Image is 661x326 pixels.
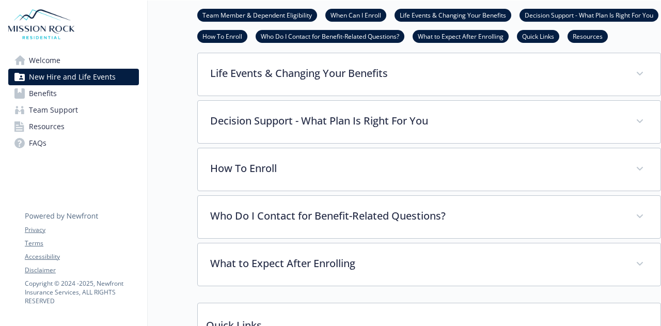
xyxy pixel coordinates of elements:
div: Decision Support - What Plan Is Right For You [198,101,660,143]
span: Team Support [29,102,78,118]
a: Quick Links [517,31,559,41]
span: Welcome [29,52,60,69]
p: How To Enroll [210,161,623,176]
a: Benefits [8,85,139,102]
a: Terms [25,239,138,248]
span: Resources [29,118,65,135]
p: Decision Support - What Plan Is Right For You [210,113,623,129]
div: Life Events & Changing Your Benefits [198,53,660,96]
p: Copyright © 2024 - 2025 , Newfront Insurance Services, ALL RIGHTS RESERVED [25,279,138,305]
a: How To Enroll [197,31,247,41]
a: Decision Support - What Plan Is Right For You [520,10,658,20]
a: Resources [568,31,608,41]
a: Privacy [25,225,138,235]
a: Team Support [8,102,139,118]
a: When Can I Enroll [325,10,386,20]
a: Accessibility [25,252,138,261]
div: How To Enroll [198,148,660,191]
a: Team Member & Dependent Eligibility [197,10,317,20]
span: New Hire and Life Events [29,69,116,85]
p: What to Expect After Enrolling [210,256,623,271]
div: Who Do I Contact for Benefit-Related Questions? [198,196,660,238]
a: Who Do I Contact for Benefit-Related Questions? [256,31,404,41]
span: Benefits [29,85,57,102]
a: Disclaimer [25,266,138,275]
div: What to Expect After Enrolling [198,243,660,286]
a: Resources [8,118,139,135]
a: What to Expect After Enrolling [413,31,509,41]
a: FAQs [8,135,139,151]
p: Life Events & Changing Your Benefits [210,66,623,81]
a: Life Events & Changing Your Benefits [395,10,511,20]
a: New Hire and Life Events [8,69,139,85]
p: Who Do I Contact for Benefit-Related Questions? [210,208,623,224]
a: Welcome [8,52,139,69]
span: FAQs [29,135,46,151]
